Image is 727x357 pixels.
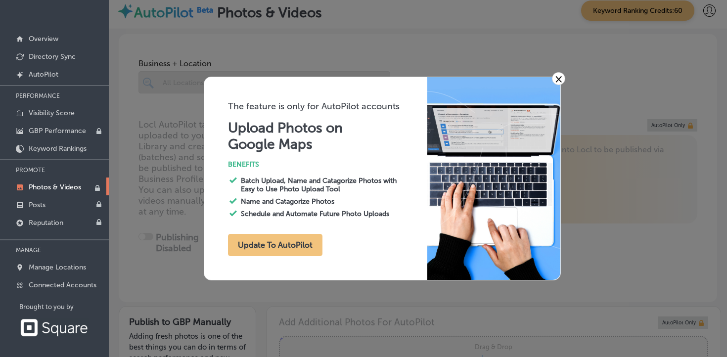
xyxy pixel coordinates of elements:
p: Reputation [29,219,63,227]
p: Visibility Score [29,109,75,117]
img: 305b726a5fac1bae8b2a68a8195dc8c0.jpg [427,77,560,280]
a: Update To AutoPilot [228,242,322,249]
h3: The feature is only for AutoPilot accounts [228,101,427,112]
p: GBP Performance [29,127,86,135]
p: Keyword Rankings [29,144,87,153]
p: AutoPilot [29,70,58,79]
p: Photos & Videos [29,183,81,191]
img: Square [19,318,89,337]
p: Directory Sync [29,52,76,61]
p: Brought to you by [19,303,109,311]
h3: Schedule and Automate Future Photo Uploads [241,210,406,218]
h1: Upload Photos on Google Maps [228,120,348,152]
h3: Name and Catagorize Photos [241,197,406,206]
a: × [552,72,565,85]
button: Update To AutoPilot [228,234,322,256]
p: Manage Locations [29,263,86,271]
p: Posts [29,201,45,209]
p: Connected Accounts [29,281,96,289]
h3: Batch Upload, Name and Catagorize Photos with Easy to Use Photo Upload Tool [241,177,406,193]
h3: BENEFITS [228,160,427,169]
p: Overview [29,35,58,43]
